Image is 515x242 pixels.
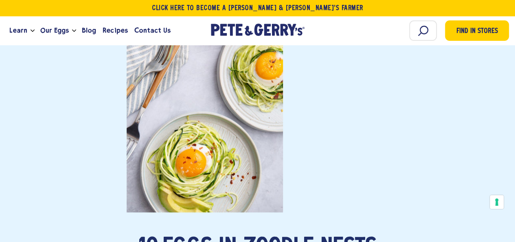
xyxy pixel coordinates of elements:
span: Recipes [103,25,127,36]
input: Search [409,20,437,41]
a: Blog [79,20,99,42]
a: Contact Us [131,20,174,42]
a: Learn [6,20,31,42]
button: Your consent preferences for tracking technologies [490,195,504,209]
button: Open the dropdown menu for Learn [31,29,35,32]
a: Recipes [99,20,131,42]
span: Blog [82,25,96,36]
button: Open the dropdown menu for Our Eggs [72,29,76,32]
span: Learn [9,25,27,36]
a: Our Eggs [37,20,72,42]
span: Our Eggs [40,25,69,36]
span: Find in Stores [456,26,498,37]
span: Contact Us [134,25,171,36]
a: Find in Stores [445,20,509,41]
